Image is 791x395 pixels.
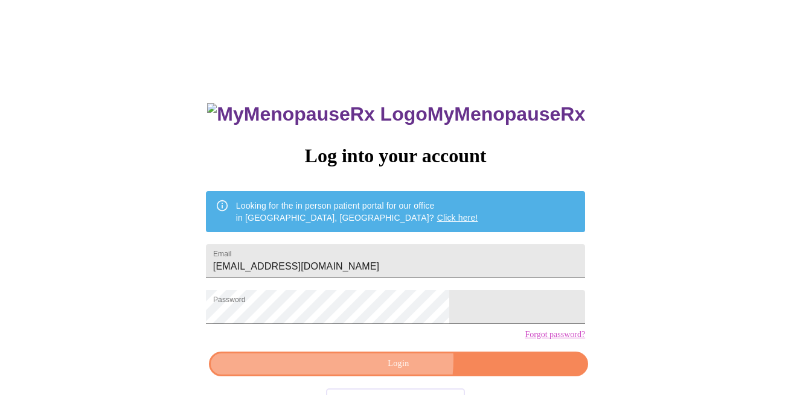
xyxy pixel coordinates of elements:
[206,145,585,167] h3: Log into your account
[236,195,478,229] div: Looking for the in person patient portal for our office in [GEOGRAPHIC_DATA], [GEOGRAPHIC_DATA]?
[437,213,478,223] a: Click here!
[209,352,588,376] button: Login
[207,103,585,125] h3: MyMenopauseRx
[207,103,427,125] img: MyMenopauseRx Logo
[525,330,585,340] a: Forgot password?
[223,356,574,371] span: Login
